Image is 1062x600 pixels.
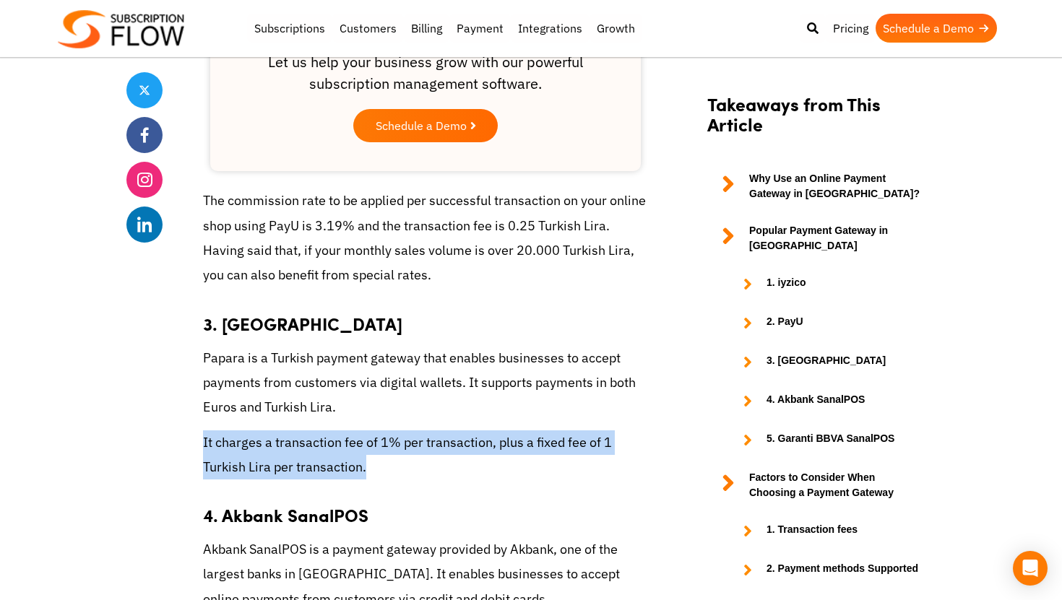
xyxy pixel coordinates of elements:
[353,109,498,142] a: Schedule a Demo
[729,275,921,292] a: 1. iyzico
[767,522,858,539] strong: 1. Transaction fees
[729,561,921,578] a: 2. Payment methods Supported
[203,430,648,479] p: It charges a transaction fee of 1% per transaction, plus a fixed fee of 1 Turkish Lira per transa...
[332,14,404,43] a: Customers
[749,171,921,201] strong: Why Use an Online Payment Gateway in [GEOGRAPHIC_DATA]?
[729,392,921,409] a: 4. Akbank SanalPOS
[203,346,648,420] p: Papara is a Turkish payment gateway that enables businesses to accept payments from customers via...
[590,14,642,43] a: Growth
[203,311,402,336] strong: 3. [GEOGRAPHIC_DATA]
[749,470,921,500] strong: Factors to Consider When Choosing a Payment Gateway
[203,503,368,527] strong: 4. Akbank SanalPOS
[707,171,921,201] a: Why Use an Online Payment Gateway in [GEOGRAPHIC_DATA]?
[1013,551,1048,586] div: Open Intercom Messenger
[203,188,648,287] p: The commission rate to be applied per successful transaction on your online shop using PayU is 3....
[239,51,612,109] div: Let us help your business grow with our powerful subscription management software.
[767,314,803,331] strong: 2. PayU
[876,14,997,43] a: Schedule a Demo
[404,14,449,43] a: Billing
[707,93,921,149] h2: Takeaways from This Article
[767,353,886,370] strong: 3. [GEOGRAPHIC_DATA]
[707,470,921,500] a: Factors to Consider When Choosing a Payment Gateway
[767,392,865,409] strong: 4. Akbank SanalPOS
[767,431,894,448] strong: 5. Garanti BBVA SanalPOS
[749,223,921,253] strong: Popular Payment Gateway in [GEOGRAPHIC_DATA]
[767,275,806,292] strong: 1. iyzico
[58,10,184,48] img: Subscriptionflow
[247,14,332,43] a: Subscriptions
[707,223,921,253] a: Popular Payment Gateway in [GEOGRAPHIC_DATA]
[729,314,921,331] a: 2. PayU
[729,431,921,448] a: 5. Garanti BBVA SanalPOS
[826,14,876,43] a: Pricing
[729,522,921,539] a: 1. Transaction fees
[767,561,918,578] strong: 2. Payment methods Supported
[449,14,511,43] a: Payment
[511,14,590,43] a: Integrations
[376,120,467,131] span: Schedule a Demo
[729,353,921,370] a: 3. [GEOGRAPHIC_DATA]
